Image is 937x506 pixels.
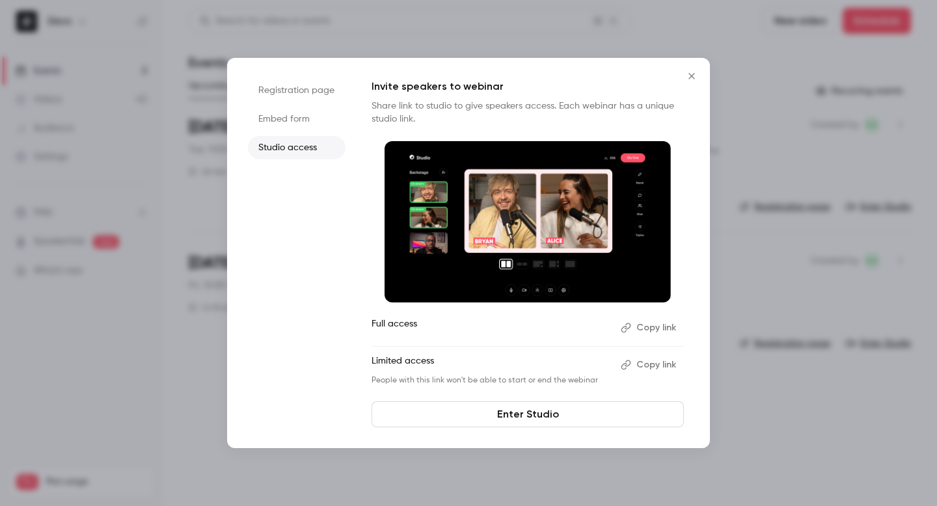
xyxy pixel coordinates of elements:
p: Share link to studio to give speakers access. Each webinar has a unique studio link. [372,100,684,126]
a: Enter Studio [372,401,684,427]
p: Limited access [372,354,610,375]
button: Copy link [616,354,684,375]
button: Close [679,63,705,89]
p: Full access [372,317,610,338]
li: Studio access [248,136,346,159]
img: Invite speakers to webinar [385,141,671,302]
li: Embed form [248,107,346,131]
p: Invite speakers to webinar [372,79,684,94]
button: Copy link [616,317,684,338]
p: People with this link won't be able to start or end the webinar [372,375,610,386]
li: Registration page [248,79,346,102]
